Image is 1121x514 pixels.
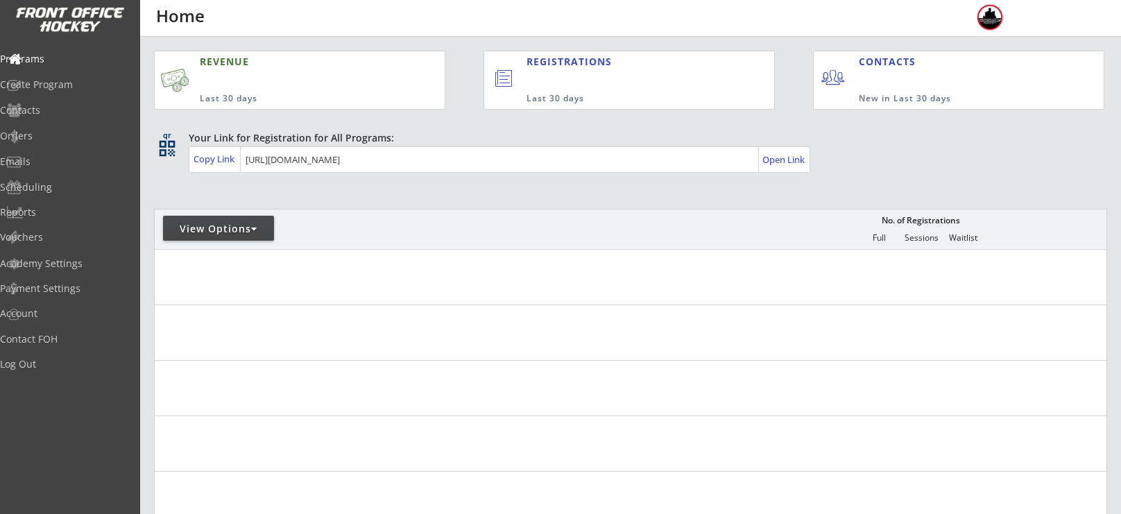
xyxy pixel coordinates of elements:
[859,55,922,69] div: CONTACTS
[762,150,806,169] a: Open Link
[157,138,178,159] button: qr_code
[158,131,175,140] div: qr
[200,55,377,69] div: REVENUE
[527,93,717,105] div: Last 30 days
[163,222,274,236] div: View Options
[858,233,900,243] div: Full
[200,93,377,105] div: Last 30 days
[900,233,942,243] div: Sessions
[194,153,237,165] div: Copy Link
[942,233,984,243] div: Waitlist
[527,55,710,69] div: REGISTRATIONS
[859,93,1039,105] div: New in Last 30 days
[878,216,964,225] div: No. of Registrations
[762,154,806,166] div: Open Link
[189,131,1064,145] div: Your Link for Registration for All Programs:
